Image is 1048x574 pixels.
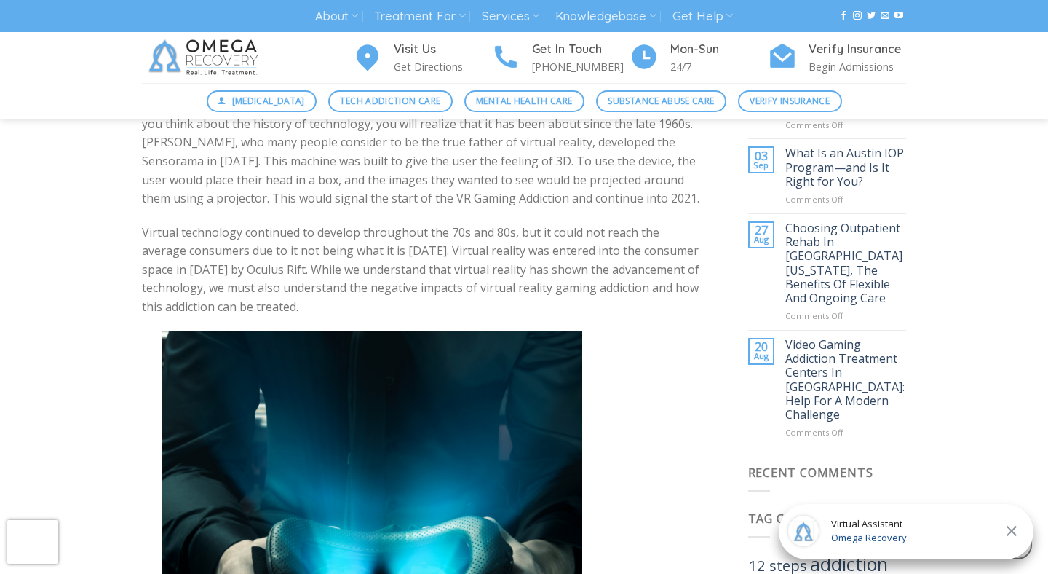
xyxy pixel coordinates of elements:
[340,94,440,108] span: Tech Addiction Care
[207,90,317,112] a: [MEDICAL_DATA]
[532,40,630,59] h4: Get In Touch
[464,90,584,112] a: Mental Health Care
[785,221,906,305] a: Choosing Outpatient Rehab In [GEOGRAPHIC_DATA] [US_STATE], The Benefits Of Flexible And Ongoing Care
[670,40,768,59] h4: Mon-Sun
[374,3,465,30] a: Treatment For
[748,465,873,481] span: Recent Comments
[894,11,903,21] a: Follow on YouTube
[748,511,819,527] span: Tag Cloud
[532,58,630,75] p: [PHONE_NUMBER]
[750,94,830,108] span: Verify Insurance
[785,338,906,422] a: Video Gaming Addiction Treatment Centers In [GEOGRAPHIC_DATA]: Help For A Modern Challenge
[142,96,704,208] p: Virtual reality is a thing of the present. It only gained broad public appeal in the last ten yea...
[394,58,491,75] p: Get Directions
[555,3,656,30] a: Knowledgebase
[353,40,491,76] a: Visit Us Get Directions
[596,90,726,112] a: Substance Abuse Care
[881,11,889,21] a: Send us an email
[142,32,269,83] img: Omega Recovery
[482,3,539,30] a: Services
[809,58,906,75] p: Begin Admissions
[785,310,843,321] span: Comments Off
[785,119,843,130] span: Comments Off
[328,90,453,112] a: Tech Addiction Care
[809,40,906,59] h4: Verify Insurance
[670,58,768,75] p: 24/7
[672,3,733,30] a: Get Help
[142,224,704,317] p: Virtual technology continued to develop throughout the 70s and 80s, but it could not reach the av...
[785,146,906,189] a: What Is an Austin IOP Program—and Is It Right for You?
[785,427,843,438] span: Comments Off
[839,11,848,21] a: Follow on Facebook
[394,40,491,59] h4: Visit Us
[7,520,58,564] iframe: reCAPTCHA
[476,94,572,108] span: Mental Health Care
[867,11,876,21] a: Follow on Twitter
[785,194,843,205] span: Comments Off
[232,94,305,108] span: [MEDICAL_DATA]
[608,94,714,108] span: Substance Abuse Care
[768,40,906,76] a: Verify Insurance Begin Admissions
[738,90,842,112] a: Verify Insurance
[491,40,630,76] a: Get In Touch [PHONE_NUMBER]
[315,3,358,30] a: About
[853,11,862,21] a: Follow on Instagram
